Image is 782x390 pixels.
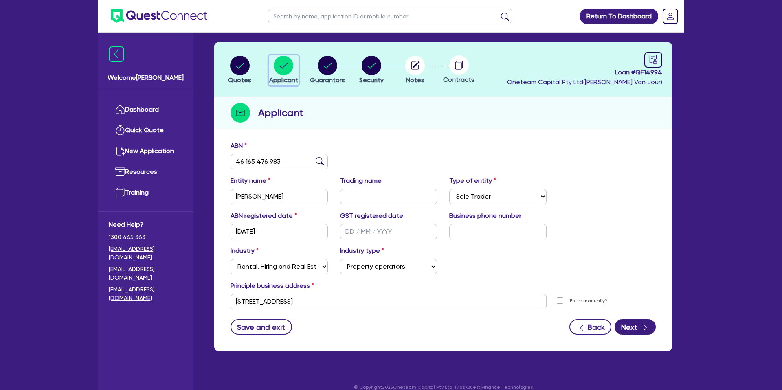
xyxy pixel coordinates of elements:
label: ABN registered date [231,211,297,221]
span: Notes [406,76,424,84]
a: New Application [109,141,182,162]
label: GST registered date [340,211,403,221]
button: Security [359,55,384,85]
span: Quotes [228,76,251,84]
input: DD / MM / YYYY [231,224,328,239]
span: Welcome [PERSON_NAME] [108,73,184,83]
button: Applicant [269,55,299,85]
img: new-application [115,146,125,156]
a: [EMAIL_ADDRESS][DOMAIN_NAME] [109,245,182,262]
span: Oneteam Capital Pty Ltd ( [PERSON_NAME] Van Jour ) [507,78,662,86]
button: Next [615,319,656,335]
label: Industry type [340,246,384,256]
span: Guarantors [310,76,345,84]
h2: Applicant [258,105,303,120]
input: DD / MM / YYYY [340,224,437,239]
button: Save and exit [231,319,292,335]
label: ABN [231,141,247,151]
button: Guarantors [310,55,345,85]
a: Quick Quote [109,120,182,141]
a: Training [109,182,182,203]
label: Business phone number [449,211,521,221]
a: [EMAIL_ADDRESS][DOMAIN_NAME] [109,265,182,282]
span: 1300 465 363 [109,233,182,241]
a: Return To Dashboard [580,9,658,24]
img: abn-lookup icon [316,157,324,165]
label: Industry [231,246,259,256]
button: Notes [405,55,425,85]
span: Loan # QF14994 [507,68,662,77]
a: audit [644,52,662,68]
span: audit [649,55,658,64]
img: training [115,188,125,197]
a: Dashboard [109,99,182,120]
img: quest-connect-logo-blue [111,9,207,23]
span: Applicant [269,76,298,84]
img: quick-quote [115,125,125,135]
span: Need Help? [109,220,182,230]
button: Quotes [228,55,252,85]
a: Dropdown toggle [660,6,681,27]
label: Type of entity [449,176,496,186]
label: Trading name [340,176,382,186]
img: resources [115,167,125,177]
label: Entity name [231,176,270,186]
img: icon-menu-close [109,46,124,62]
label: Enter manually? [570,297,607,305]
label: Principle business address [231,281,314,291]
a: Resources [109,162,182,182]
input: Search by name, application ID or mobile number... [268,9,512,23]
button: Back [569,319,611,335]
span: Contracts [443,76,474,83]
span: Security [359,76,384,84]
img: step-icon [231,103,250,123]
a: [EMAIL_ADDRESS][DOMAIN_NAME] [109,285,182,302]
